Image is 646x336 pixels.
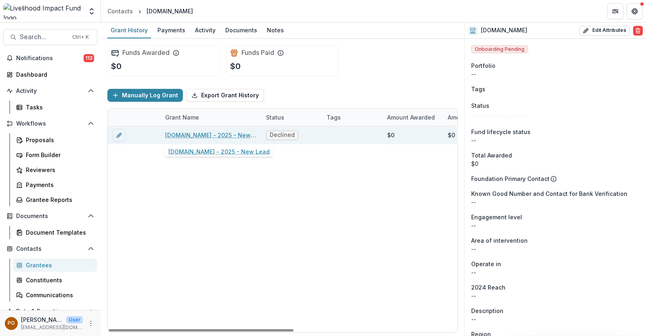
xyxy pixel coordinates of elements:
[471,151,512,160] span: Total Awarded
[192,24,219,36] div: Activity
[21,324,83,331] p: [EMAIL_ADDRESS][DOMAIN_NAME]
[471,85,485,93] span: Tags
[107,23,151,38] a: Grant History
[471,221,640,230] p: --
[387,131,394,139] div: $0
[3,68,97,81] a: Dashboard
[3,84,97,97] button: Open Activity
[13,226,97,239] a: Document Templates
[475,113,528,120] span: Previous Applicant
[26,151,91,159] div: Form Builder
[471,70,640,78] p: --
[13,163,97,176] a: Reviewers
[16,213,84,220] span: Documents
[607,3,623,19] button: Partners
[26,136,91,144] div: Proposals
[66,316,83,323] p: User
[13,148,97,162] a: Form Builder
[26,166,91,174] div: Reviewers
[84,54,94,62] span: 113
[21,315,63,324] p: [PERSON_NAME]
[26,195,91,204] div: Grantee Reports
[471,213,522,221] span: Engagement level
[471,236,528,245] span: Area of intervention
[86,3,97,19] button: Open entity switcher
[86,319,96,328] button: More
[471,101,489,110] span: Status
[3,242,97,255] button: Open Contacts
[3,305,97,318] button: Open Data & Reporting
[3,210,97,223] button: Open Documents
[322,113,346,122] div: Tags
[471,61,495,70] span: Portfolio
[471,292,640,300] p: --
[261,109,322,126] div: Status
[382,113,440,122] div: Amount Awarded
[3,52,97,65] button: Notifications113
[241,49,274,57] h2: Funds Paid
[122,49,170,57] h2: Funds Awarded
[471,260,501,268] span: Operate in
[71,33,90,42] div: Ctrl + K
[443,109,503,126] div: Amount Paid
[3,3,83,19] img: Livelihood Impact Fund logo
[26,291,91,299] div: Communications
[322,109,382,126] div: Tags
[471,189,627,198] span: Known Good Number and Contact for Bank Verification
[26,261,91,269] div: Grantees
[230,60,241,72] p: $0
[382,109,443,126] div: Amount Awarded
[113,129,126,142] button: edit
[107,89,183,102] button: Manually Log Grant
[3,29,97,45] button: Search...
[16,88,84,94] span: Activity
[13,258,97,272] a: Grantees
[448,113,483,122] p: Amount Paid
[448,131,455,139] div: $0
[471,45,528,53] span: Onboarding Pending
[264,24,287,36] div: Notes
[16,70,91,79] div: Dashboard
[270,132,295,139] span: Declined
[26,181,91,189] div: Payments
[16,120,84,127] span: Workflows
[481,27,527,34] h2: [DOMAIN_NAME]
[104,5,196,17] nav: breadcrumb
[8,321,15,326] div: Peige Omondi
[13,273,97,287] a: Constituents
[26,228,91,237] div: Document Templates
[160,109,261,126] div: Grant Name
[3,117,97,130] button: Open Workflows
[154,24,189,36] div: Payments
[16,308,84,315] span: Data & Reporting
[13,101,97,114] a: Tasks
[222,24,260,36] div: Documents
[147,7,193,15] div: [DOMAIN_NAME]
[154,23,189,38] a: Payments
[471,198,640,206] p: --
[13,288,97,302] a: Communications
[186,89,264,102] button: Export Grant History
[26,103,91,111] div: Tasks
[20,33,67,41] span: Search...
[26,276,91,284] div: Constituents
[471,315,640,323] p: --
[471,160,640,168] div: $0
[13,178,97,191] a: Payments
[471,245,640,253] p: --
[107,24,151,36] div: Grant History
[13,133,97,147] a: Proposals
[471,136,640,145] p: --
[264,23,287,38] a: Notes
[471,174,550,183] p: Foundation Primary Contact
[471,128,531,136] span: Fund lifecycle status
[192,23,219,38] a: Activity
[627,3,643,19] button: Get Help
[165,131,256,139] a: [DOMAIN_NAME] - 2025 - New Lead
[13,193,97,206] a: Grantee Reports
[471,268,640,277] p: --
